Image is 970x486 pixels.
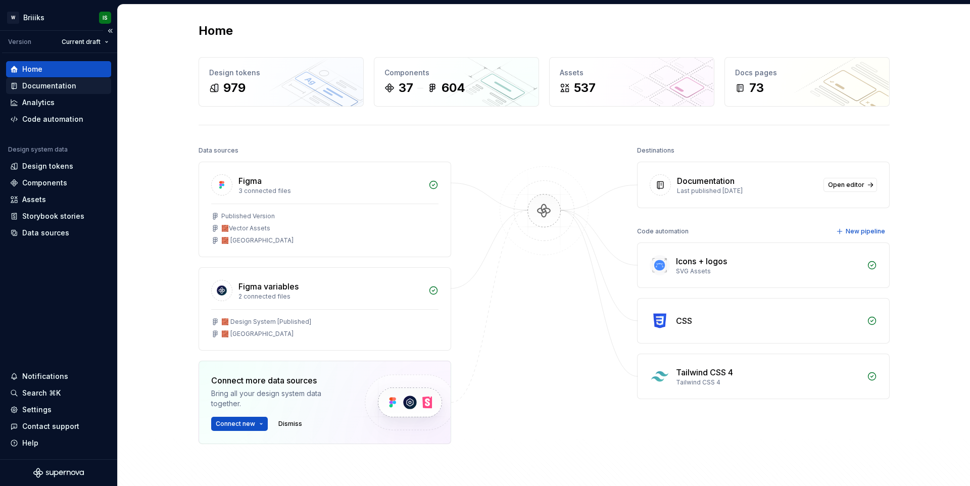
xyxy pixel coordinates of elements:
[637,143,674,158] div: Destinations
[574,80,596,96] div: 537
[199,23,233,39] h2: Home
[823,178,877,192] a: Open editor
[8,38,31,46] div: Version
[676,315,692,327] div: CSS
[22,81,76,91] div: Documentation
[833,224,890,238] button: New pipeline
[103,14,108,22] div: IS
[199,143,238,158] div: Data sources
[846,227,885,235] span: New pipeline
[23,13,44,23] div: Briiiks
[22,371,68,381] div: Notifications
[238,293,422,301] div: 2 connected files
[828,181,864,189] span: Open editor
[442,80,465,96] div: 604
[22,161,73,171] div: Design tokens
[6,435,111,451] button: Help
[22,114,83,124] div: Code automation
[374,57,539,107] a: Components37604
[199,162,451,257] a: Figma3 connected filesPublished Version🧱Vector Assets🧱 [GEOGRAPHIC_DATA]
[384,68,528,78] div: Components
[238,175,262,187] div: Figma
[7,12,19,24] div: W
[6,78,111,94] a: Documentation
[676,255,727,267] div: Icons + logos
[676,378,861,386] div: Tailwind CSS 4
[22,98,55,108] div: Analytics
[199,267,451,351] a: Figma variables2 connected files🧱 Design System [Published]🧱 [GEOGRAPHIC_DATA]
[676,267,861,275] div: SVG Assets
[676,366,733,378] div: Tailwind CSS 4
[238,187,422,195] div: 3 connected files
[22,421,79,431] div: Contact support
[735,68,879,78] div: Docs pages
[399,80,413,96] div: 37
[62,38,101,46] span: Current draft
[549,57,714,107] a: Assets537
[6,368,111,384] button: Notifications
[22,178,67,188] div: Components
[749,80,764,96] div: 73
[274,417,307,431] button: Dismiss
[57,35,113,49] button: Current draft
[221,236,294,245] div: 🧱 [GEOGRAPHIC_DATA]
[199,57,364,107] a: Design tokens979
[221,212,275,220] div: Published Version
[211,374,348,386] div: Connect more data sources
[22,195,46,205] div: Assets
[6,175,111,191] a: Components
[278,420,302,428] span: Dismiss
[211,388,348,409] div: Bring all your design system data together.
[637,224,689,238] div: Code automation
[103,24,117,38] button: Collapse sidebar
[677,175,735,187] div: Documentation
[6,385,111,401] button: Search ⌘K
[22,64,42,74] div: Home
[6,61,111,77] a: Home
[211,417,268,431] button: Connect new
[221,330,294,338] div: 🧱 [GEOGRAPHIC_DATA]
[6,191,111,208] a: Assets
[6,158,111,174] a: Design tokens
[221,224,270,232] div: 🧱Vector Assets
[22,211,84,221] div: Storybook stories
[677,187,817,195] div: Last published [DATE]
[8,145,68,154] div: Design system data
[6,208,111,224] a: Storybook stories
[22,388,61,398] div: Search ⌘K
[33,468,84,478] svg: Supernova Logo
[724,57,890,107] a: Docs pages73
[6,111,111,127] a: Code automation
[22,438,38,448] div: Help
[22,405,52,415] div: Settings
[22,228,69,238] div: Data sources
[6,418,111,434] button: Contact support
[216,420,255,428] span: Connect new
[6,225,111,241] a: Data sources
[6,94,111,111] a: Analytics
[238,280,299,293] div: Figma variables
[209,68,353,78] div: Design tokens
[6,402,111,418] a: Settings
[221,318,311,326] div: 🧱 Design System [Published]
[223,80,246,96] div: 979
[2,7,115,28] button: WBriiiksIS
[560,68,704,78] div: Assets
